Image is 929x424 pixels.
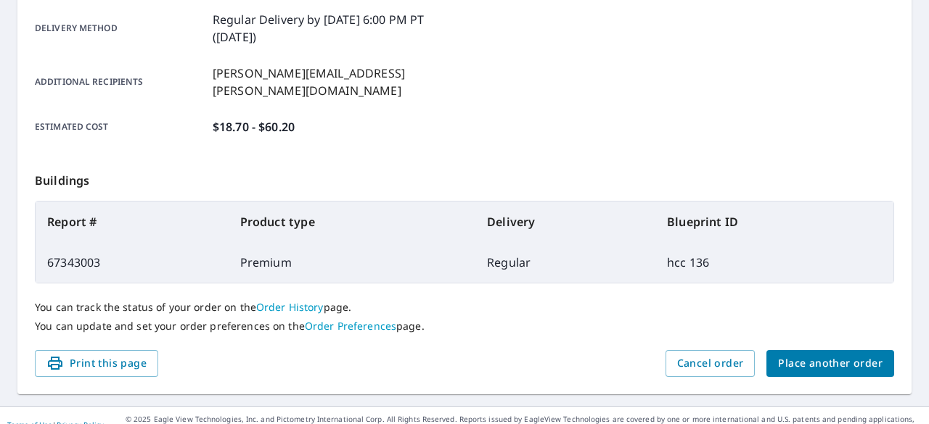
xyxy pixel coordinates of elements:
span: Cancel order [677,354,744,373]
button: Cancel order [666,350,756,377]
td: Regular [475,242,655,283]
p: You can update and set your order preferences on the page. [35,320,894,333]
button: Place another order [766,350,894,377]
span: Place another order [778,354,883,373]
td: 67343003 [36,242,229,283]
p: $18.70 - $60.20 [213,118,295,136]
a: Order History [256,300,324,314]
button: Print this page [35,350,158,377]
th: Blueprint ID [655,201,893,242]
p: [PERSON_NAME][EMAIL_ADDRESS][PERSON_NAME][DOMAIN_NAME] [213,65,464,99]
a: Order Preferences [305,319,396,333]
th: Delivery [475,201,655,242]
p: You can track the status of your order on the page. [35,301,894,314]
p: Additional recipients [35,65,207,99]
td: Premium [229,242,475,283]
td: hcc 136 [655,242,893,283]
th: Report # [36,201,229,242]
p: Regular Delivery by [DATE] 6:00 PM PT ([DATE]) [213,11,464,46]
p: Delivery method [35,11,207,46]
span: Print this page [46,354,147,373]
th: Product type [229,201,475,242]
p: Buildings [35,154,894,201]
p: Estimated cost [35,118,207,136]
